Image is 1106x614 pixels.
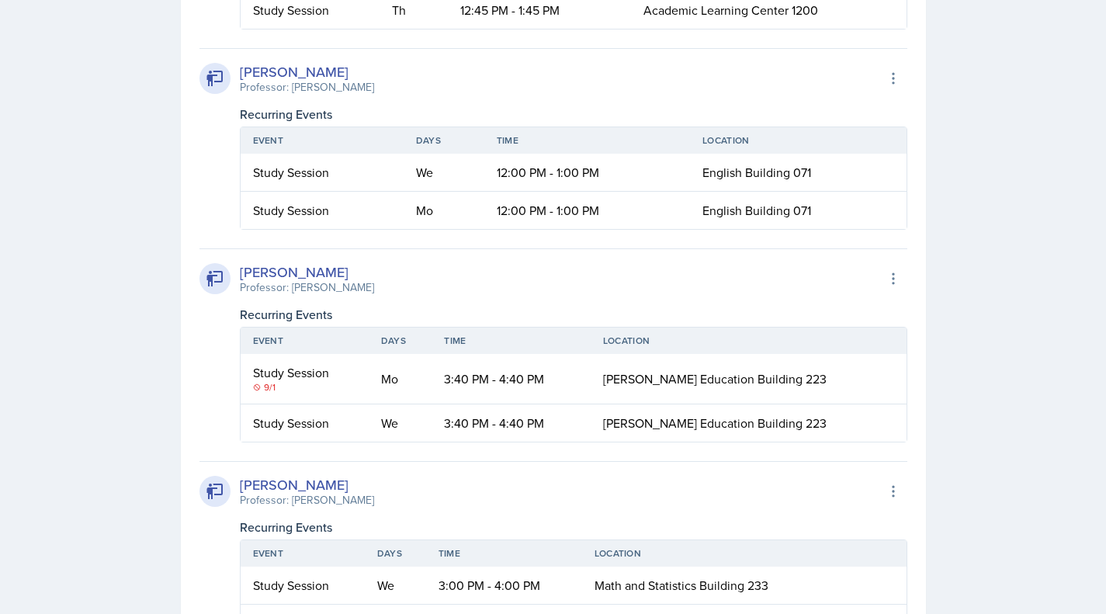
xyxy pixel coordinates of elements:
td: We [404,154,484,192]
div: [PERSON_NAME] [240,61,374,82]
div: Recurring Events [240,518,907,536]
th: Days [365,540,426,567]
td: 3:40 PM - 4:40 PM [432,404,591,442]
div: [PERSON_NAME] [240,474,374,495]
th: Event [241,127,404,154]
th: Location [690,127,906,154]
td: 12:00 PM - 1:00 PM [484,154,690,192]
span: Academic Learning Center 1200 [643,2,818,19]
th: Time [426,540,582,567]
div: Recurring Events [240,105,907,123]
div: Study Session [253,414,356,432]
td: 3:40 PM - 4:40 PM [432,354,591,404]
div: [PERSON_NAME] [240,262,374,283]
td: Mo [404,192,484,229]
th: Location [591,328,907,354]
td: Mo [369,354,432,404]
div: Study Session [253,163,391,182]
td: 3:00 PM - 4:00 PM [426,567,582,605]
span: English Building 071 [702,202,811,219]
th: Time [484,127,690,154]
td: We [365,567,426,605]
div: Recurring Events [240,305,907,324]
div: Study Session [253,363,356,382]
th: Days [404,127,484,154]
div: Professor: [PERSON_NAME] [240,79,374,95]
th: Days [369,328,432,354]
div: Professor: [PERSON_NAME] [240,279,374,296]
div: Study Session [253,1,367,19]
span: [PERSON_NAME] Education Building 223 [603,415,827,432]
span: English Building 071 [702,164,811,181]
span: Math and Statistics Building 233 [595,577,768,594]
th: Time [432,328,591,354]
div: Study Session [253,576,352,595]
div: 9/1 [253,380,356,394]
th: Event [241,328,369,354]
span: [PERSON_NAME] Education Building 223 [603,370,827,387]
div: Professor: [PERSON_NAME] [240,492,374,508]
th: Event [241,540,365,567]
th: Location [582,540,907,567]
div: Study Session [253,201,391,220]
td: We [369,404,432,442]
td: 12:00 PM - 1:00 PM [484,192,690,229]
